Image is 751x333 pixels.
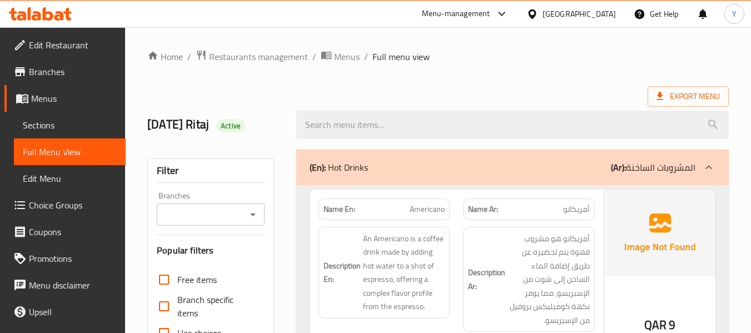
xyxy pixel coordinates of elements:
[196,49,308,64] a: Restaurants management
[508,232,590,327] span: أمريكانو هو مشروب قهوة يتم تحضيره عن طريق إضافة الماء الساخن إلى شوت من الإسبريسو، مما يوفر نكهة ...
[4,58,126,85] a: Branches
[147,116,282,133] h2: [DATE] Ritaj
[29,279,117,292] span: Menu disclaimer
[14,165,126,192] a: Edit Menu
[23,172,117,185] span: Edit Menu
[157,244,264,257] h3: Popular filters
[245,207,261,222] button: Open
[29,252,117,265] span: Promotions
[324,203,355,215] strong: Name En:
[23,118,117,132] span: Sections
[310,159,326,176] b: (En):
[468,266,505,293] strong: Description Ar:
[468,203,498,215] strong: Name Ar:
[321,49,360,64] a: Menus
[563,203,590,215] span: أمريكانو
[604,190,715,276] img: Ae5nvW7+0k+MAAAAAElFTkSuQmCC
[4,85,126,112] a: Menus
[29,225,117,238] span: Coupons
[324,259,361,286] strong: Description En:
[410,203,445,215] span: Americano
[4,299,126,325] a: Upsell
[14,112,126,138] a: Sections
[611,161,695,174] p: المشروبات الساخنة
[364,50,368,63] li: /
[422,7,490,21] div: Menu-management
[29,305,117,319] span: Upsell
[656,90,720,103] span: Export Menu
[296,111,729,139] input: search
[363,232,445,314] span: An Americano is a coffee drink made by adding hot water to a shot of espresso, offering a complex...
[31,92,117,105] span: Menus
[4,32,126,58] a: Edit Restaurant
[177,293,255,320] span: Branch specific items
[29,198,117,212] span: Choice Groups
[372,50,430,63] span: Full menu view
[611,159,626,176] b: (Ar):
[14,138,126,165] a: Full Menu View
[648,86,729,107] span: Export Menu
[334,50,360,63] span: Menus
[177,273,217,286] span: Free items
[216,121,245,131] span: Active
[543,8,616,20] div: [GEOGRAPHIC_DATA]
[4,192,126,218] a: Choice Groups
[147,50,183,63] a: Home
[4,272,126,299] a: Menu disclaimer
[23,145,117,158] span: Full Menu View
[29,38,117,52] span: Edit Restaurant
[310,161,368,174] p: Hot Drinks
[312,50,316,63] li: /
[157,159,264,183] div: Filter
[147,49,729,64] nav: breadcrumb
[209,50,308,63] span: Restaurants management
[4,245,126,272] a: Promotions
[296,150,729,185] div: (En): Hot Drinks(Ar):المشروبات الساخنة
[732,8,737,20] span: Y
[187,50,191,63] li: /
[4,218,126,245] a: Coupons
[29,65,117,78] span: Branches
